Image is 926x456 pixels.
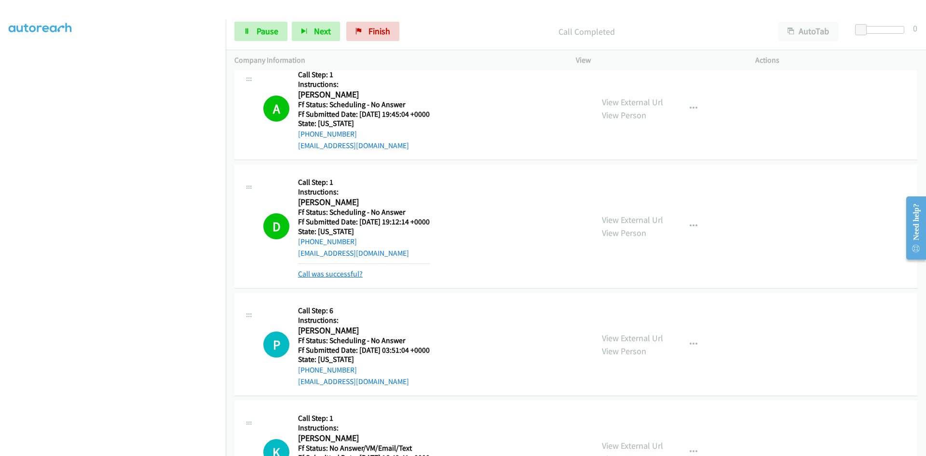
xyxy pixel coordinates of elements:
[298,336,430,345] h5: Ff Status: Scheduling - No Answer
[298,227,430,236] h5: State: [US_STATE]
[298,423,430,433] h5: Instructions:
[298,345,430,355] h5: Ff Submitted Date: [DATE] 03:51:04 +0000
[298,433,430,444] h2: [PERSON_NAME]
[298,377,409,386] a: [EMAIL_ADDRESS][DOMAIN_NAME]
[298,119,430,128] h5: State: [US_STATE]
[298,89,430,100] h2: [PERSON_NAME]
[298,178,430,187] h5: Call Step: 1
[602,332,663,344] a: View External Url
[298,269,363,278] a: Call was successful?
[346,22,399,41] a: Finish
[292,22,340,41] button: Next
[298,355,430,364] h5: State: [US_STATE]
[576,55,738,66] p: View
[602,214,663,225] a: View External Url
[234,55,558,66] p: Company Information
[368,26,390,37] span: Finish
[898,190,926,266] iframe: Resource Center
[602,345,646,357] a: View Person
[778,22,838,41] button: AutoTab
[298,237,357,246] a: [PHONE_NUMBER]
[298,187,430,197] h5: Instructions:
[602,97,663,108] a: View External Url
[602,440,663,451] a: View External Url
[263,332,289,358] h1: P
[755,55,917,66] p: Actions
[298,365,357,374] a: [PHONE_NUMBER]
[298,249,409,258] a: [EMAIL_ADDRESS][DOMAIN_NAME]
[298,414,430,423] h5: Call Step: 1
[602,227,646,238] a: View Person
[298,141,409,150] a: [EMAIL_ADDRESS][DOMAIN_NAME]
[298,443,430,453] h5: Ff Status: No Answer/VM/Email/Text
[298,110,430,119] h5: Ff Submitted Date: [DATE] 19:45:04 +0000
[234,22,287,41] a: Pause
[298,325,430,336] h2: [PERSON_NAME]
[298,129,357,138] a: [PHONE_NUMBER]
[412,25,761,38] p: Call Completed
[298,217,430,227] h5: Ff Submitted Date: [DATE] 19:12:14 +0000
[913,22,917,35] div: 0
[298,197,430,208] h2: [PERSON_NAME]
[602,110,646,121] a: View Person
[263,96,289,122] h1: A
[314,26,331,37] span: Next
[263,213,289,239] h1: D
[257,26,278,37] span: Pause
[860,26,904,34] div: Delay between calls (in seconds)
[298,100,430,110] h5: Ff Status: Scheduling - No Answer
[298,207,430,217] h5: Ff Status: Scheduling - No Answer
[263,332,289,358] div: The call is yet to be attempted
[298,80,430,89] h5: Instructions:
[298,306,430,316] h5: Call Step: 6
[298,316,430,325] h5: Instructions:
[298,70,430,80] h5: Call Step: 1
